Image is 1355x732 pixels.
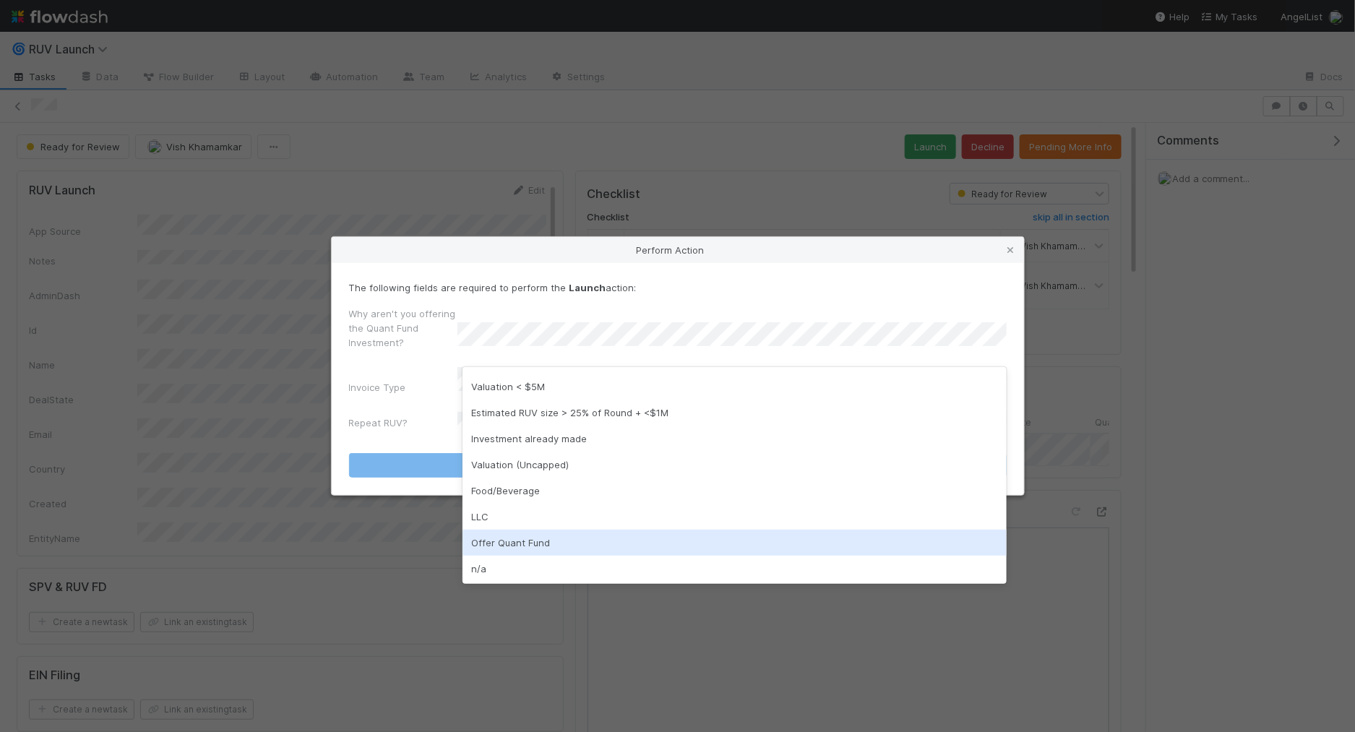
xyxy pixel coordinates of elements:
div: n/a [463,556,1007,582]
label: Invoice Type [349,380,406,395]
div: Valuation (Uncapped) [463,452,1007,478]
div: Estimated RUV size > 25% of Round + <$1M [463,400,1007,426]
label: Repeat RUV? [349,415,408,430]
div: Valuation < $5M [463,374,1007,400]
div: Investment already made [463,426,1007,452]
div: Perform Action [332,237,1024,263]
button: Launch [349,453,1007,478]
div: Offer Quant Fund [463,530,1007,556]
div: Food/Beverage [463,478,1007,504]
p: The following fields are required to perform the action: [349,280,1007,295]
label: Why aren't you offering the Quant Fund Investment? [349,306,457,350]
strong: Launch [569,282,606,293]
div: LLC [463,504,1007,530]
